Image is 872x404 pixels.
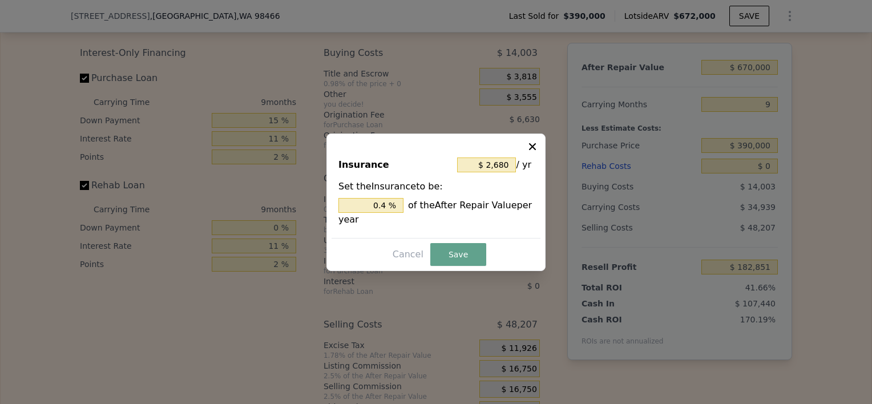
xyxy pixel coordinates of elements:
[430,243,486,266] button: Save
[338,180,534,227] div: Set the Insurance to be:
[338,155,453,175] div: Insurance
[516,155,531,175] span: / yr
[338,198,534,227] div: of the After Repair Value
[388,245,428,264] button: Cancel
